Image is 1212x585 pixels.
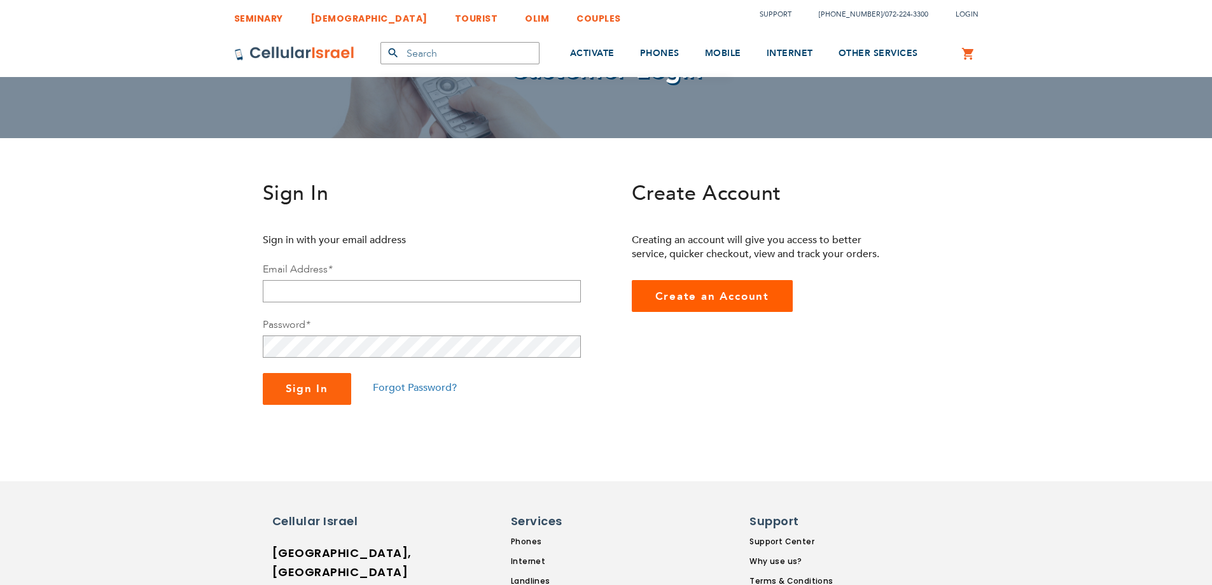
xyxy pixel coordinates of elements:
span: Create an Account [655,289,770,304]
span: Login [956,10,979,19]
a: Forgot Password? [373,381,457,395]
h6: [GEOGRAPHIC_DATA], [GEOGRAPHIC_DATA] [272,544,380,582]
span: INTERNET [767,47,813,59]
span: MOBILE [705,47,741,59]
a: Why use us? [749,556,833,567]
button: Sign In [263,373,352,405]
span: ACTIVATE [570,47,615,59]
a: Phones [511,536,627,547]
a: Support Center [749,536,833,547]
a: INTERNET [767,30,813,78]
a: 072-224-3300 [885,10,928,19]
input: Email [263,280,581,302]
a: MOBILE [705,30,741,78]
a: [PHONE_NUMBER] [819,10,882,19]
li: / [806,5,928,24]
a: SEMINARY [234,3,283,27]
a: ACTIVATE [570,30,615,78]
span: OTHER SERVICES [839,47,918,59]
h6: Support [749,513,825,530]
a: PHONES [640,30,679,78]
span: Sign In [286,381,329,396]
span: PHONES [640,47,679,59]
p: Sign in with your email address [263,233,520,247]
input: Search [380,42,540,64]
a: [DEMOGRAPHIC_DATA] [310,3,428,27]
h6: Services [511,513,619,530]
p: Creating an account will give you access to better service, quicker checkout, view and track your... [632,233,889,261]
a: TOURIST [455,3,498,27]
a: Create an Account [632,280,793,312]
a: COUPLES [576,3,621,27]
a: Internet [511,556,627,567]
a: Support [760,10,791,19]
a: OTHER SERVICES [839,30,918,78]
span: Sign In [263,180,329,208]
a: OLIM [525,3,549,27]
span: Create Account [632,180,781,208]
h6: Cellular Israel [272,513,380,530]
label: Password [263,318,310,332]
label: Email Address [263,262,332,276]
img: Cellular Israel Logo [234,46,355,61]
